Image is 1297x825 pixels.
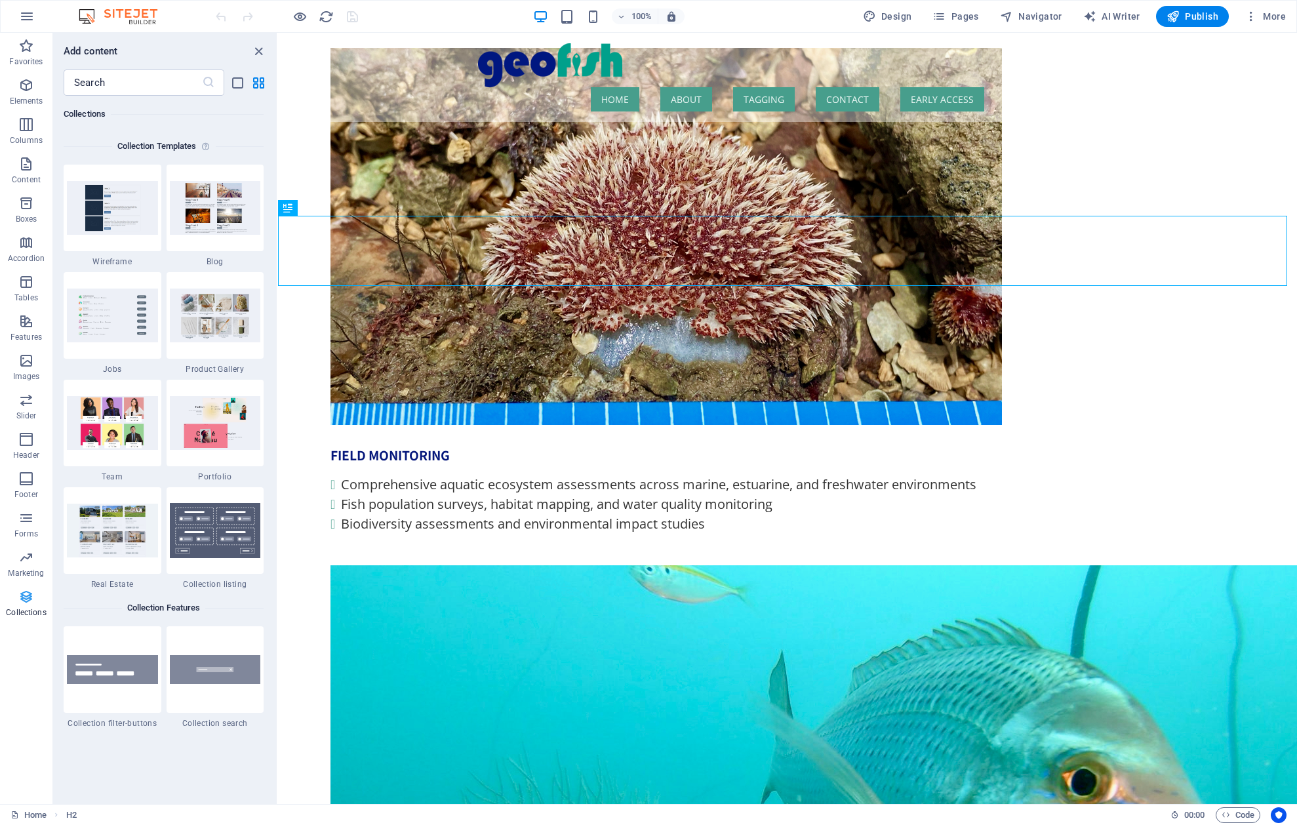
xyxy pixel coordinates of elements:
[112,138,202,154] h6: Collection Templates
[13,371,40,382] p: Images
[1222,807,1254,823] span: Code
[64,472,161,482] span: Team
[6,607,46,618] p: Collections
[67,289,158,342] img: jobs_extension.jpg
[64,364,161,374] span: Jobs
[1216,807,1260,823] button: Code
[170,396,261,449] img: portfolio_extension.jpg
[1271,807,1287,823] button: Usercentrics
[167,718,264,729] span: Collection search
[64,487,161,590] div: Real Estate
[858,6,917,27] button: Design
[250,75,266,91] button: grid-view
[167,364,264,374] span: Product Gallery
[16,411,37,421] p: Slider
[1184,807,1205,823] span: 00 00
[1156,6,1229,27] button: Publish
[229,75,245,91] button: list-view
[64,718,161,729] span: Collection filter-buttons
[64,272,161,374] div: Jobs
[64,579,161,590] span: Real Estate
[75,9,174,24] img: Editor Logo
[1170,807,1205,823] h6: Session time
[167,579,264,590] span: Collection listing
[8,253,45,264] p: Accordion
[932,10,978,23] span: Pages
[64,256,161,267] span: Wireframe
[167,256,264,267] span: Blog
[167,380,264,482] div: Portfolio
[1239,6,1291,27] button: More
[13,450,39,460] p: Header
[167,487,264,590] div: Collection listing
[319,9,334,24] i: Reload page
[1245,10,1286,23] span: More
[8,568,44,578] p: Marketing
[64,43,118,59] h6: Add content
[14,489,38,500] p: Footer
[64,70,202,96] input: Search
[863,10,912,23] span: Design
[67,504,158,557] img: real_estate_extension.jpg
[1078,6,1146,27] button: AI Writer
[1000,10,1062,23] span: Navigator
[10,96,43,106] p: Elements
[167,626,264,729] div: Collection search
[167,165,264,267] div: Blog
[10,135,43,146] p: Columns
[122,600,206,616] h6: Collection Features
[67,655,158,685] img: collections-filter.svg
[64,380,161,482] div: Team
[170,181,261,234] img: blog_extension.jpg
[64,626,161,729] div: Collection filter-buttons
[10,807,47,823] a: Click to cancel selection. Double-click to open Pages
[14,529,38,539] p: Forms
[170,655,261,685] img: collections-search-bar.svg
[167,272,264,374] div: Product Gallery
[12,174,41,185] p: Content
[66,807,77,823] nav: breadcrumb
[292,9,308,24] button: Click here to leave preview mode and continue editing
[318,9,334,24] button: reload
[612,9,658,24] button: 100%
[10,332,42,342] p: Features
[927,6,984,27] button: Pages
[64,165,161,267] div: Wireframe
[67,181,158,234] img: wireframe_extension.jpg
[14,292,38,303] p: Tables
[1193,810,1195,820] span: :
[67,396,158,449] img: team_extension.jpg
[631,9,652,24] h6: 100%
[250,43,266,59] button: close panel
[64,106,264,122] h6: Collections
[9,56,43,67] p: Favorites
[201,138,215,154] i: Each template - except the Collections listing - comes with a preconfigured design and collection...
[167,472,264,482] span: Portfolio
[16,214,37,224] p: Boxes
[1083,10,1140,23] span: AI Writer
[1167,10,1218,23] span: Publish
[666,10,677,22] i: On resize automatically adjust zoom level to fit chosen device.
[66,807,77,823] span: Click to select. Double-click to edit
[995,6,1068,27] button: Navigator
[170,289,261,342] img: product_gallery_extension.jpg
[170,503,261,558] img: collectionscontainer1.svg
